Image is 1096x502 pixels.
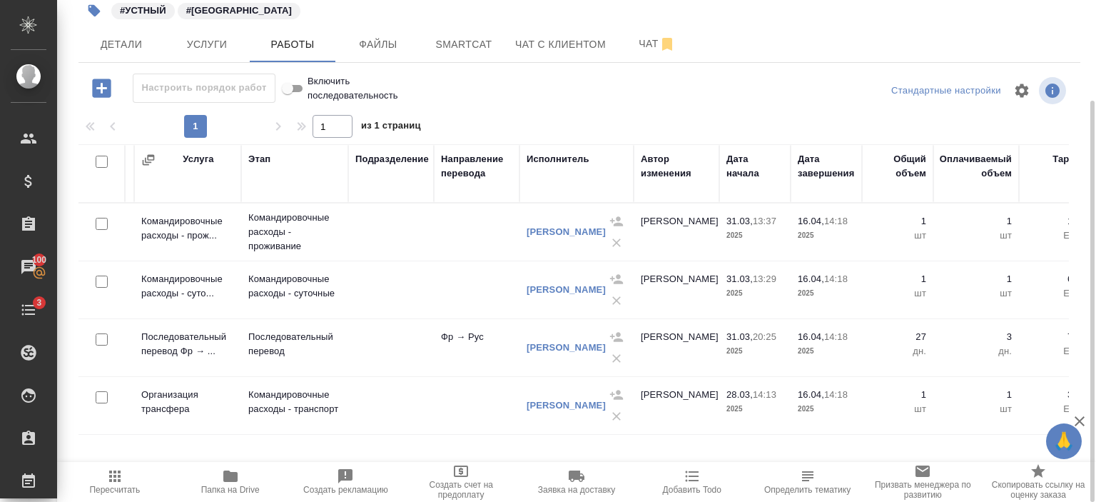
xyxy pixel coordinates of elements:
span: Скопировать ссылку на оценку заказа [989,480,1087,500]
p: 2025 [726,402,783,416]
div: Автор изменения [641,152,712,181]
span: 100 [24,253,56,267]
button: Заявка на доставку [519,462,634,502]
p: Командировочные расходы - транспорт [248,388,341,416]
p: 14:18 [824,216,848,226]
p: 2025 [798,402,855,416]
span: Файлы [344,36,412,54]
span: Чат с клиентом [515,36,606,54]
p: #УСТНЫЙ [120,4,166,18]
span: Посмотреть информацию [1039,77,1069,104]
td: Последовательный перевод Фр → ... [134,323,241,373]
p: шт [869,402,926,416]
p: 31.03, [726,331,753,342]
span: Детали [87,36,156,54]
p: шт [940,286,1012,301]
button: Скопировать ссылку на оценку заказа [980,462,1096,502]
p: 13:29 [753,273,776,284]
p: 3 [940,330,1012,344]
p: EUR [1026,344,1083,358]
p: Командировочные расходы - суточные [248,272,341,301]
button: 🙏 [1046,423,1082,459]
span: Франция [176,4,302,16]
div: Направление перевода [441,152,512,181]
p: #[GEOGRAPHIC_DATA] [186,4,292,18]
p: 31.03, [726,216,753,226]
p: 1 [940,214,1012,229]
p: EUR [1026,286,1083,301]
p: дн. [869,344,926,358]
button: Сгруппировать [141,153,156,167]
p: 386 [1026,388,1083,402]
td: Фр → Рус [434,323,519,373]
button: Призвать менеджера по развитию [865,462,980,502]
p: 700 [1026,330,1083,344]
p: шт [940,229,1012,243]
p: Командировочные расходы - проживание [248,211,341,253]
p: 16.04, [798,331,824,342]
div: split button [888,80,1005,102]
p: 27 [869,330,926,344]
p: 14:18 [824,273,848,284]
p: 13:37 [753,216,776,226]
span: Чат [623,35,691,53]
p: 2025 [798,344,855,358]
span: из 1 страниц [361,117,421,138]
button: Добавить Todo [634,462,750,502]
div: Этап [248,152,270,166]
p: шт [940,402,1012,416]
div: Услуга [183,152,213,166]
span: Smartcat [430,36,498,54]
div: Дата начала [726,152,783,181]
td: Организация трансфера [134,381,241,431]
span: Пересчитать [89,485,140,495]
p: 16.04, [798,273,824,284]
td: Командировочные расходы - прож... [134,207,241,257]
a: [PERSON_NAME] [527,400,606,411]
button: Определить тематику [750,462,866,502]
p: 31.03, [726,273,753,284]
span: УСТНЫЙ [110,4,176,16]
a: 3 [4,292,54,328]
button: Пересчитать [57,462,173,502]
td: [PERSON_NAME] [634,265,719,315]
p: шт [869,229,926,243]
div: Оплачиваемый объем [940,152,1012,181]
p: 1 [940,272,1012,286]
td: [PERSON_NAME] [634,323,719,373]
p: 28.03, [726,389,753,400]
div: Дата завершения [798,152,855,181]
button: Создать рекламацию [288,462,404,502]
a: 100 [4,249,54,285]
p: 1 [869,272,926,286]
p: 14:18 [824,331,848,342]
span: Настроить таблицу [1005,74,1039,108]
span: Призвать менеджера по развитию [873,480,972,500]
p: EUR [1026,229,1083,243]
p: 2025 [726,344,783,358]
p: 16.04, [798,216,824,226]
div: Исполнитель [527,152,589,166]
a: [PERSON_NAME] [527,284,606,295]
span: Папка на Drive [201,485,260,495]
p: 160 [1026,214,1083,229]
p: 1 [869,214,926,229]
span: Создать счет на предоплату [412,480,510,500]
td: [PERSON_NAME] [634,207,719,257]
div: Подразделение [355,152,429,166]
p: 20:25 [753,331,776,342]
span: Включить последовательность [308,74,398,103]
span: Добавить Todo [663,485,721,495]
button: Папка на Drive [173,462,288,502]
p: Последовательный перевод [248,330,341,358]
span: Услуги [173,36,241,54]
p: 2025 [798,286,855,301]
svg: Отписаться [659,36,676,53]
span: 3 [28,296,50,310]
p: 16.04, [798,389,824,400]
p: 1 [869,388,926,402]
button: Создать счет на предоплату [403,462,519,502]
span: Работы [258,36,327,54]
a: [PERSON_NAME] [527,226,606,237]
a: [PERSON_NAME] [527,342,606,353]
